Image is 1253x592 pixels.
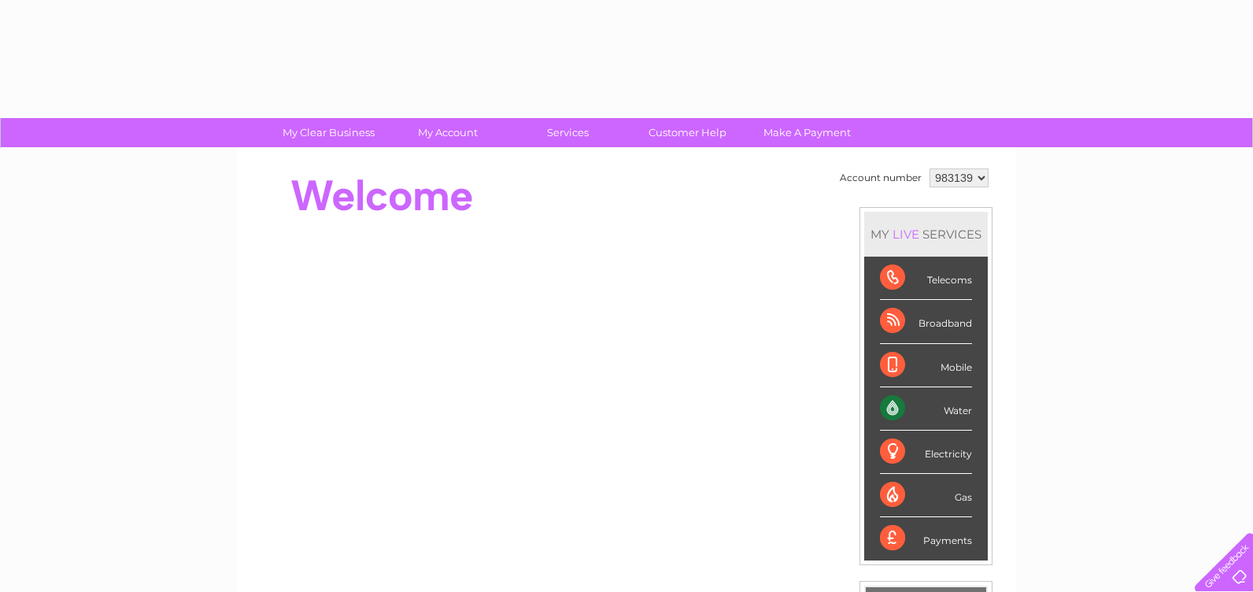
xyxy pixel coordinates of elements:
div: Water [880,387,972,431]
td: Account number [836,165,926,191]
a: My Account [383,118,513,147]
a: Customer Help [623,118,752,147]
div: Electricity [880,431,972,474]
div: MY SERVICES [864,212,988,257]
div: LIVE [889,227,922,242]
div: Mobile [880,344,972,387]
div: Telecoms [880,257,972,300]
div: Gas [880,474,972,517]
div: Payments [880,517,972,560]
a: Make A Payment [742,118,872,147]
div: Broadband [880,300,972,343]
a: My Clear Business [264,118,394,147]
a: Services [503,118,633,147]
